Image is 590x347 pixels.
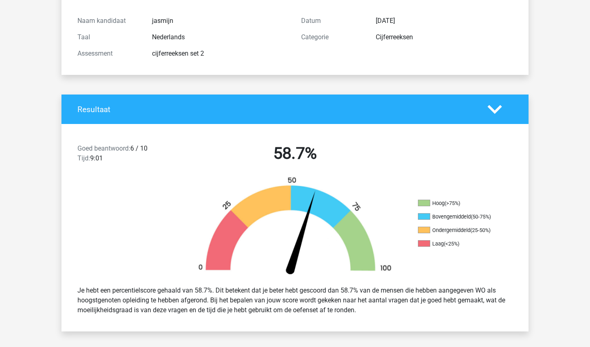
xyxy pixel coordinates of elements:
[370,32,519,42] div: Cijferreeksen
[418,200,500,207] li: Hoog
[295,32,370,42] div: Categorie
[71,144,183,167] div: 6 / 10 9:01
[189,144,401,163] h2: 58.7%
[184,176,406,279] img: 59.be30519bd6d4.png
[77,154,90,162] span: Tijd:
[77,144,130,152] span: Goed beantwoord:
[370,16,519,26] div: [DATE]
[146,16,295,26] div: jasmijn
[146,32,295,42] div: Nederlands
[71,282,519,318] div: Je hebt een percentielscore gehaald van 58.7%. Dit betekent dat je beter hebt gescoord dan 58.7% ...
[71,16,146,26] div: Naam kandidaat
[71,49,146,59] div: Assessment
[470,227,490,233] div: (25-50%)
[77,105,475,114] h4: Resultaat
[418,240,500,248] li: Laag
[418,213,500,221] li: Bovengemiddeld
[418,227,500,234] li: Ondergemiddeld
[146,49,295,59] div: cijferreeksen set 2
[445,200,460,206] div: (>75%)
[471,214,491,220] div: (50-75%)
[444,241,459,247] div: (<25%)
[295,16,370,26] div: Datum
[71,32,146,42] div: Taal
